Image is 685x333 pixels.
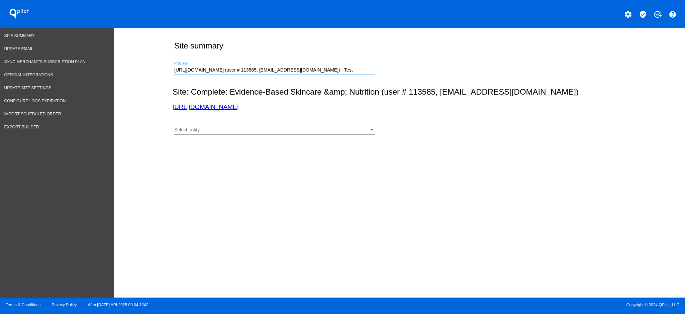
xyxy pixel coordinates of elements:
[4,46,33,51] span: Update Email
[174,127,200,132] span: Select entity
[4,125,39,129] span: Export Builder
[174,41,223,50] h2: Site summary
[6,7,32,20] h1: QPilot
[654,10,662,18] mat-icon: add_task
[4,60,86,64] span: Sync Merchant's Subscription Plan
[4,112,61,116] span: Import Scheduled Order
[639,10,647,18] mat-icon: verified_user
[174,68,375,73] input: Number
[669,10,677,18] mat-icon: help
[52,303,77,307] a: Privacy Policy
[88,303,149,307] a: Web:[DATE] API:2025.09.04.1242
[173,87,624,97] h2: Site: Complete: Evidence-Based Skincare &amp; Nutrition (user # 113585, [EMAIL_ADDRESS][DOMAIN_NA...
[348,303,679,307] span: Copyright © 2024 QPilot, LLC
[174,127,375,133] mat-select: Select entity
[4,99,66,103] span: Configure logs expiration
[624,10,632,18] mat-icon: settings
[6,303,40,307] a: Terms & Conditions
[4,73,53,77] span: Official Integrations
[4,33,35,38] span: Site Summary
[173,103,238,110] a: [URL][DOMAIN_NAME]
[4,86,52,90] span: Update Site Settings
